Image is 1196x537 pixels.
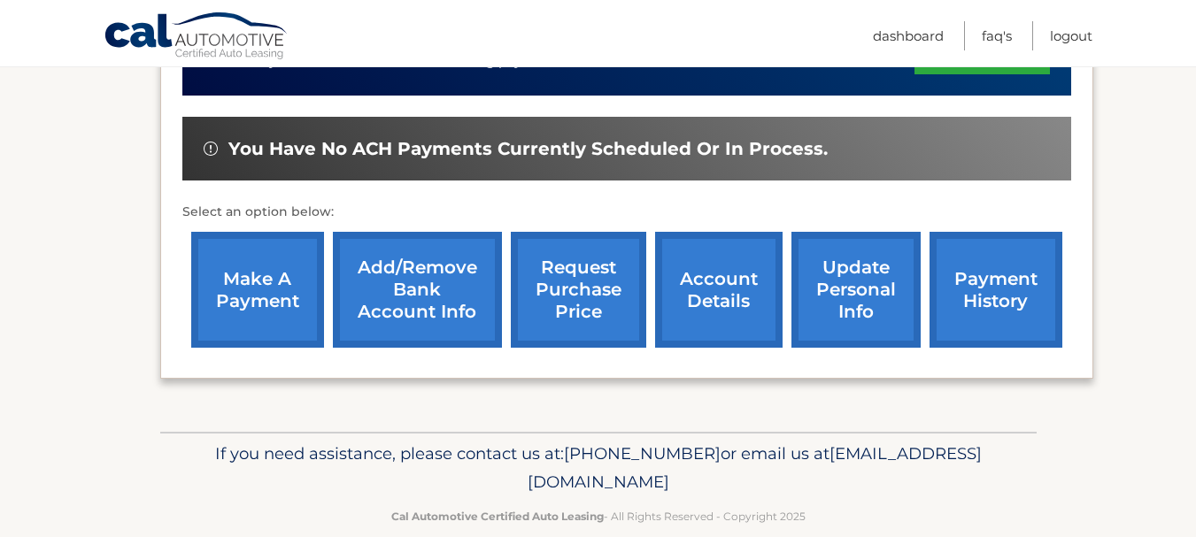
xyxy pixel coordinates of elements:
[930,232,1062,348] a: payment history
[982,21,1012,50] a: FAQ's
[204,142,218,156] img: alert-white.svg
[511,232,646,348] a: request purchase price
[873,21,944,50] a: Dashboard
[528,443,982,492] span: [EMAIL_ADDRESS][DOMAIN_NAME]
[655,232,783,348] a: account details
[172,507,1025,525] p: - All Rights Reserved - Copyright 2025
[172,440,1025,496] p: If you need assistance, please contact us at: or email us at
[564,443,721,464] span: [PHONE_NUMBER]
[1050,21,1092,50] a: Logout
[333,232,502,348] a: Add/Remove bank account info
[228,138,828,160] span: You have no ACH payments currently scheduled or in process.
[104,12,289,63] a: Cal Automotive
[791,232,921,348] a: update personal info
[182,202,1071,223] p: Select an option below:
[191,232,324,348] a: make a payment
[391,510,604,523] strong: Cal Automotive Certified Auto Leasing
